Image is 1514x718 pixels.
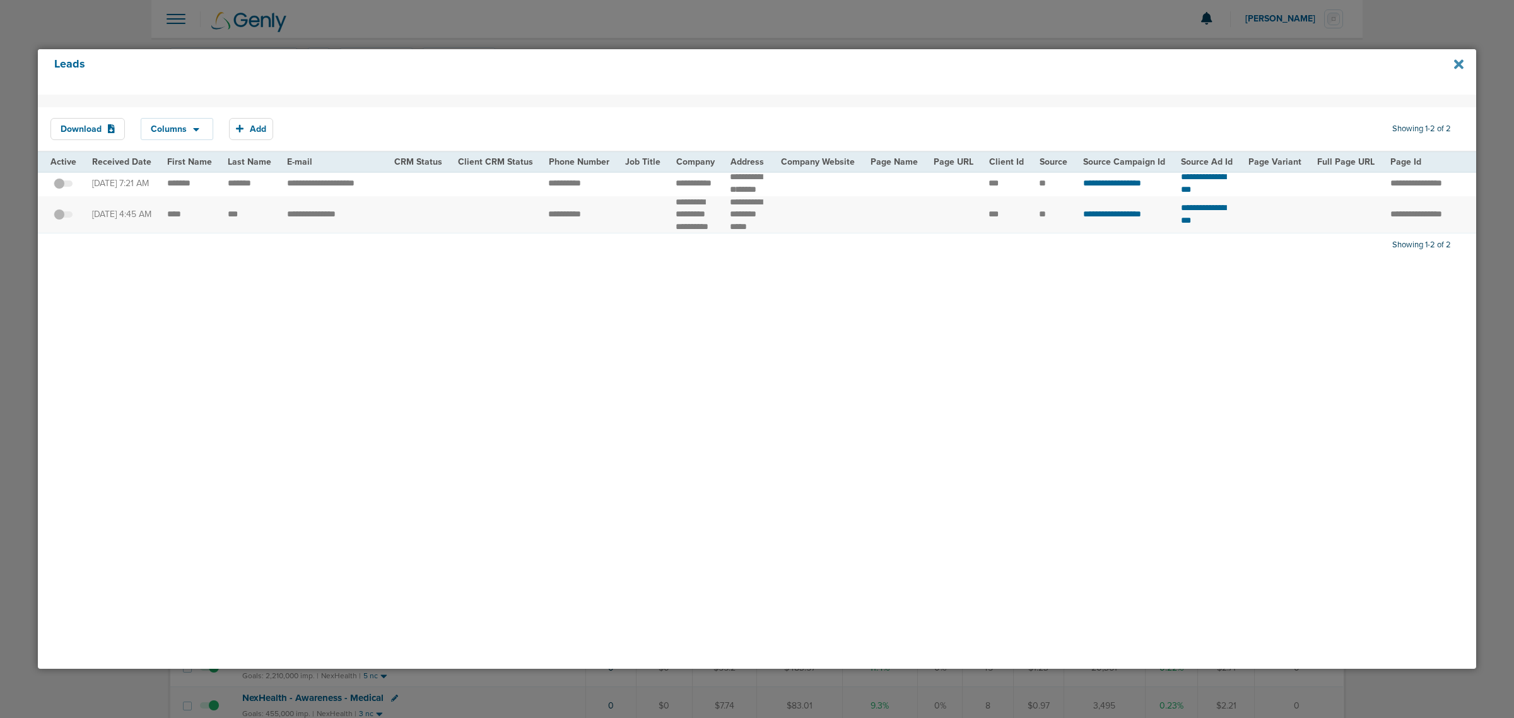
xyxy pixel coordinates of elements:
[934,156,973,167] span: Page URL
[450,152,541,172] th: Client CRM Status
[1241,152,1310,172] th: Page Variant
[1310,152,1383,172] th: Full Page URL
[862,152,925,172] th: Page Name
[229,118,273,140] button: Add
[167,156,212,167] span: First Name
[1392,240,1451,250] span: Showing 1-2 of 2
[1383,152,1473,172] th: Page Id
[85,196,160,233] td: [DATE] 4:45 AM
[394,156,442,167] span: CRM Status
[287,156,312,167] span: E-mail
[1181,156,1233,167] span: Source Ad Id
[151,125,187,134] span: Columns
[92,156,151,167] span: Received Date
[50,118,125,140] button: Download
[228,156,271,167] span: Last Name
[773,152,862,172] th: Company Website
[617,152,668,172] th: Job Title
[668,152,722,172] th: Company
[250,124,266,134] span: Add
[54,57,1323,86] h4: Leads
[50,156,76,167] span: Active
[989,156,1024,167] span: Client Id
[1392,124,1451,134] span: Showing 1-2 of 2
[1083,156,1165,167] span: Source Campaign Id
[1040,156,1067,167] span: Source
[85,171,160,196] td: [DATE] 7:21 AM
[722,152,773,172] th: Address
[549,156,609,167] span: Phone Number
